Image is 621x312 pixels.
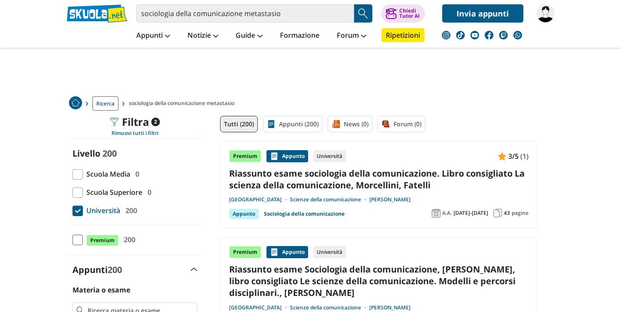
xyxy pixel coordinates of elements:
span: 200 [122,205,137,216]
a: Home [69,96,82,111]
label: Livello [72,148,100,159]
img: Home [69,96,82,109]
img: Anno accademico [432,209,440,217]
img: facebook [485,31,493,39]
a: Tutti (200) [220,116,258,132]
a: Riassunto esame Sociologia della comunicazione, [PERSON_NAME], libro consigliato Le scienze della... [229,263,529,299]
a: Riassunto esame sociologia della comunicazione. Libro consigliato La scienza della comunicazione,... [229,167,529,191]
a: Scienze della comunicazione [290,196,369,203]
img: Appunti contenuto [270,248,279,256]
div: Appunto [266,150,308,162]
img: Appunti filtro contenuto [267,120,276,128]
img: twitch [499,31,508,39]
span: 200 [102,148,117,159]
button: ChiediTutor AI [381,4,425,23]
a: Scienze della comunicazione [290,304,369,311]
img: Appunti contenuto [270,152,279,161]
label: Appunti [72,264,122,276]
span: [DATE]-[DATE] [453,210,488,217]
div: Premium [229,150,261,162]
div: Filtra [110,116,160,128]
div: Appunto [266,246,308,258]
img: instagram [442,31,450,39]
button: Search Button [354,4,372,23]
span: A.A. [442,210,452,217]
a: Guide [233,28,265,44]
span: 200 [108,264,122,276]
img: tiktok [456,31,465,39]
a: Appunti [134,28,172,44]
img: Filtra filtri mobile [110,118,118,126]
a: [PERSON_NAME] [369,196,411,203]
a: [GEOGRAPHIC_DATA] [229,304,290,311]
a: Notizie [185,28,220,44]
span: (1) [520,151,529,162]
img: Appunti contenuto [498,152,506,161]
span: pagine [512,210,529,217]
a: Forum [335,28,368,44]
div: Chiedi Tutor AI [399,8,420,19]
span: 2 [151,118,160,126]
a: Formazione [278,28,322,44]
span: 0 [132,168,139,180]
span: sociologia della comunicazione metastasio [129,96,238,111]
a: Appunti (200) [263,116,322,132]
span: 43 [504,210,510,217]
label: Materia o esame [72,285,130,295]
span: 0 [144,187,151,198]
a: Invia appunti [442,4,523,23]
img: Apri e chiudi sezione [191,268,197,271]
a: Sociologia della comunicazione [264,209,345,219]
div: Rimuovi tutti i filtri [69,130,201,137]
a: [PERSON_NAME] [369,304,411,311]
span: 3/5 [508,151,519,162]
span: Scuola Media [83,168,130,180]
img: Cerca appunti, riassunti o versioni [357,7,370,20]
img: Pagine [493,209,502,217]
span: 200 [120,234,135,245]
span: Scuola Superiore [83,187,142,198]
img: martadibenedetto [536,4,555,23]
span: Premium [86,235,118,246]
img: youtube [470,31,479,39]
span: Università [83,205,120,216]
a: Ricerca [92,96,118,111]
a: Ripetizioni [381,28,424,42]
div: Università [313,246,346,258]
div: Appunto [229,209,259,219]
a: [GEOGRAPHIC_DATA] [229,196,290,203]
div: Università [313,150,346,162]
input: Cerca appunti, riassunti o versioni [136,4,354,23]
div: Premium [229,246,261,258]
img: WhatsApp [513,31,522,39]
